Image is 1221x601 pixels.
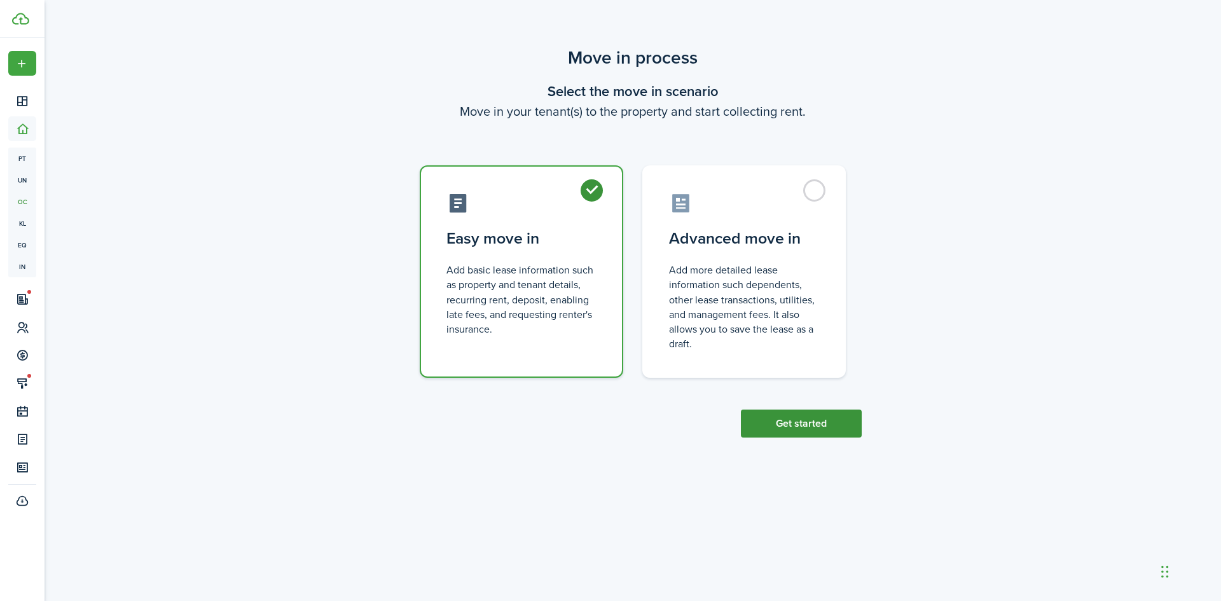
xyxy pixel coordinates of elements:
a: eq [8,234,36,256]
control-radio-card-description: Add basic lease information such as property and tenant details, recurring rent, deposit, enablin... [446,263,597,336]
a: oc [8,191,36,212]
control-radio-card-description: Add more detailed lease information such dependents, other lease transactions, utilities, and man... [669,263,819,351]
scenario-title: Move in process [404,45,862,71]
wizard-step-header-title: Select the move in scenario [404,81,862,102]
a: un [8,169,36,191]
img: TenantCloud [12,13,29,25]
iframe: Chat Widget [1009,464,1221,601]
button: Open menu [8,51,36,76]
a: kl [8,212,36,234]
wizard-step-header-description: Move in your tenant(s) to the property and start collecting rent. [404,102,862,121]
button: Get started [741,410,862,438]
div: Drag [1161,553,1169,591]
control-radio-card-title: Easy move in [446,227,597,250]
a: pt [8,148,36,169]
a: in [8,256,36,277]
control-radio-card-title: Advanced move in [669,227,819,250]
